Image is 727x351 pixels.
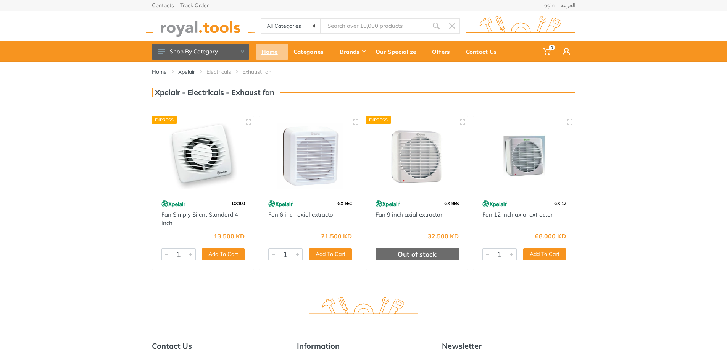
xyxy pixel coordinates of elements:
[146,16,255,37] img: royal.tools Logo
[152,44,249,60] button: Shop By Category
[288,44,334,60] div: Categories
[376,248,459,260] div: Out of stock
[214,233,245,239] div: 13.500 KD
[242,68,283,76] li: Exhaust fan
[427,41,461,62] a: Offers
[266,123,354,189] img: Royal Tools - Fan 6 inch axial extractor
[334,44,370,60] div: Brands
[442,341,575,351] h5: Newsletter
[561,3,575,8] a: العربية
[376,211,442,218] a: Fan 9 inch axial extractor
[178,68,195,76] a: Xpelair
[206,68,231,76] a: Electricals
[152,68,167,76] a: Home
[309,248,352,260] button: Add To Cart
[370,41,427,62] a: Our Specialize
[152,88,274,97] h3: Xpelair - Electricals - Exhaust fan
[482,211,553,218] a: Fan 12 inch axial extractor
[232,201,245,206] span: DX100
[297,341,430,351] h5: Information
[480,123,568,189] img: Royal Tools - Fan 12 inch axial extractor
[202,248,245,260] button: Add To Cart
[373,123,461,189] img: Royal Tools - Fan 9 inch axial extractor
[541,3,555,8] a: Login
[461,41,508,62] a: Contact Us
[554,201,566,206] span: GX-12
[428,233,459,239] div: 32.500 KD
[321,233,352,239] div: 21.500 KD
[366,116,391,124] div: Express
[370,44,427,60] div: Our Specialize
[321,18,428,34] input: Site search
[309,297,418,318] img: royal.tools Logo
[482,197,507,210] img: 80.webp
[180,3,209,8] a: Track Order
[549,45,555,50] span: 0
[535,233,566,239] div: 68.000 KD
[152,3,174,8] a: Contacts
[523,248,566,260] button: Add To Cart
[152,116,177,124] div: Express
[256,44,288,60] div: Home
[159,123,247,189] img: Royal Tools - Fan Simply Silent Standard 4 inch
[444,201,459,206] span: GX-9ES
[337,201,352,206] span: GX-6EC
[288,41,334,62] a: Categories
[268,211,335,218] a: Fan 6 inch axial extractor
[268,197,293,210] img: 80.webp
[376,197,400,210] img: 80.webp
[427,44,461,60] div: Offers
[152,341,285,351] h5: Contact Us
[538,41,557,62] a: 0
[161,211,238,227] a: Fan Simply Silent Standard 4 inch
[261,19,321,33] select: Category
[461,44,508,60] div: Contact Us
[256,41,288,62] a: Home
[466,16,575,37] img: royal.tools Logo
[161,197,186,210] img: 80.webp
[152,68,575,76] nav: breadcrumb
